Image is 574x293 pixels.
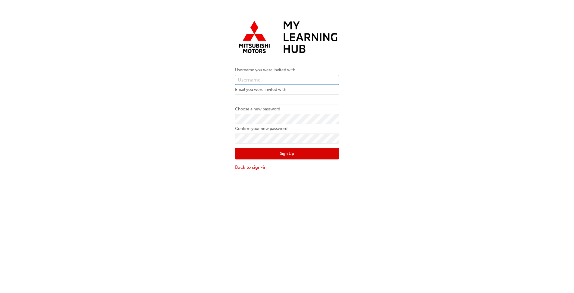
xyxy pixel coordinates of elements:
[235,106,339,113] label: Choose a new password
[235,86,339,93] label: Email you were invited with
[235,66,339,74] label: Username you were invited with
[235,18,339,57] img: mmal
[235,164,339,171] a: Back to sign-in
[235,148,339,159] button: Sign Up
[235,75,339,85] input: Username
[235,125,339,132] label: Confirm your new password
